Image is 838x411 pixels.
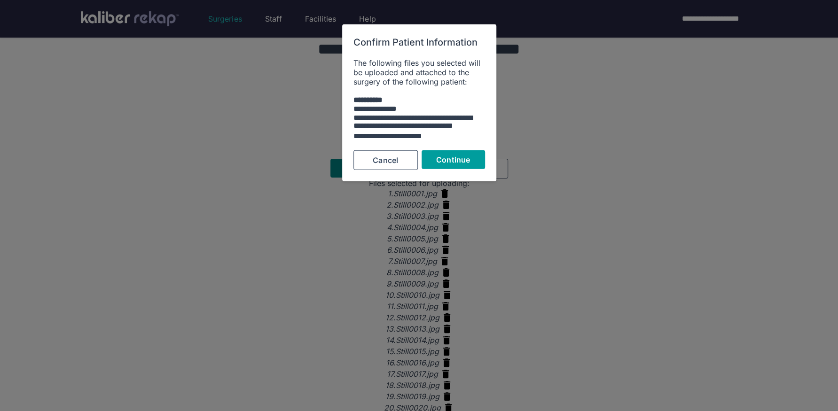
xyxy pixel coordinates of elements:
button: Continue [422,150,485,169]
button: Cancel [353,150,418,170]
span: Cancel [373,155,398,165]
h6: Confirm Patient Information [353,36,485,49]
span: Continue [436,155,470,164]
div: The following files you selected will be uploaded and attached to the surgery of the following pa... [353,58,485,86]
